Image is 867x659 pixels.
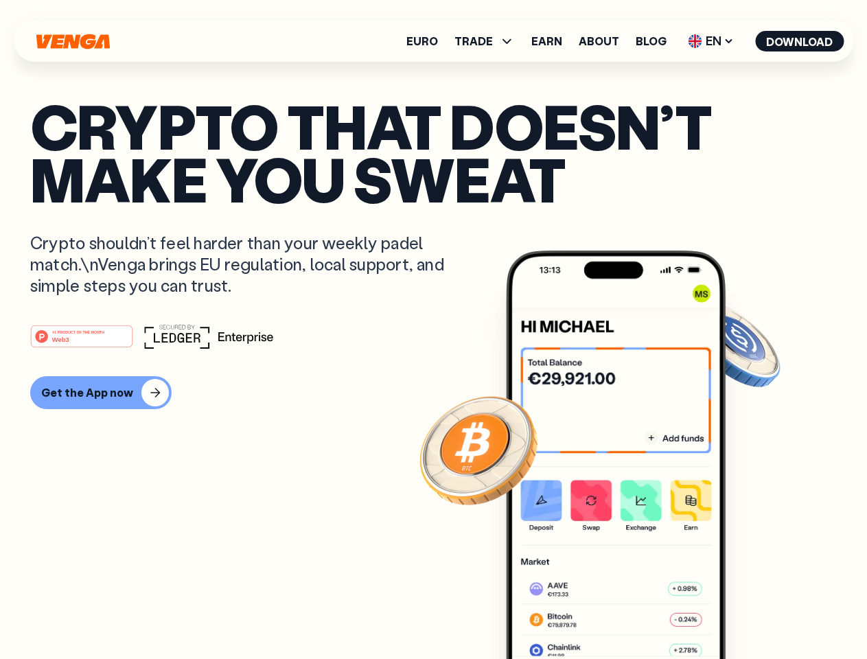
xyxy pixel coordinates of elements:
span: TRADE [454,36,493,47]
img: USDC coin [684,295,783,394]
button: Get the App now [30,376,172,409]
div: Get the App now [41,386,133,400]
p: Crypto that doesn’t make you sweat [30,100,837,205]
a: Blog [636,36,667,47]
img: Bitcoin [417,388,540,511]
a: #1 PRODUCT OF THE MONTHWeb3 [30,333,133,351]
a: Get the App now [30,376,837,409]
span: EN [683,30,739,52]
span: TRADE [454,33,515,49]
a: Earn [531,36,562,47]
tspan: #1 PRODUCT OF THE MONTH [52,329,104,334]
p: Crypto shouldn’t feel harder than your weekly padel match.\nVenga brings EU regulation, local sup... [30,232,464,297]
a: About [579,36,619,47]
img: flag-uk [688,34,702,48]
svg: Home [34,34,111,49]
tspan: Web3 [52,335,69,343]
button: Download [755,31,844,51]
a: Euro [406,36,438,47]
